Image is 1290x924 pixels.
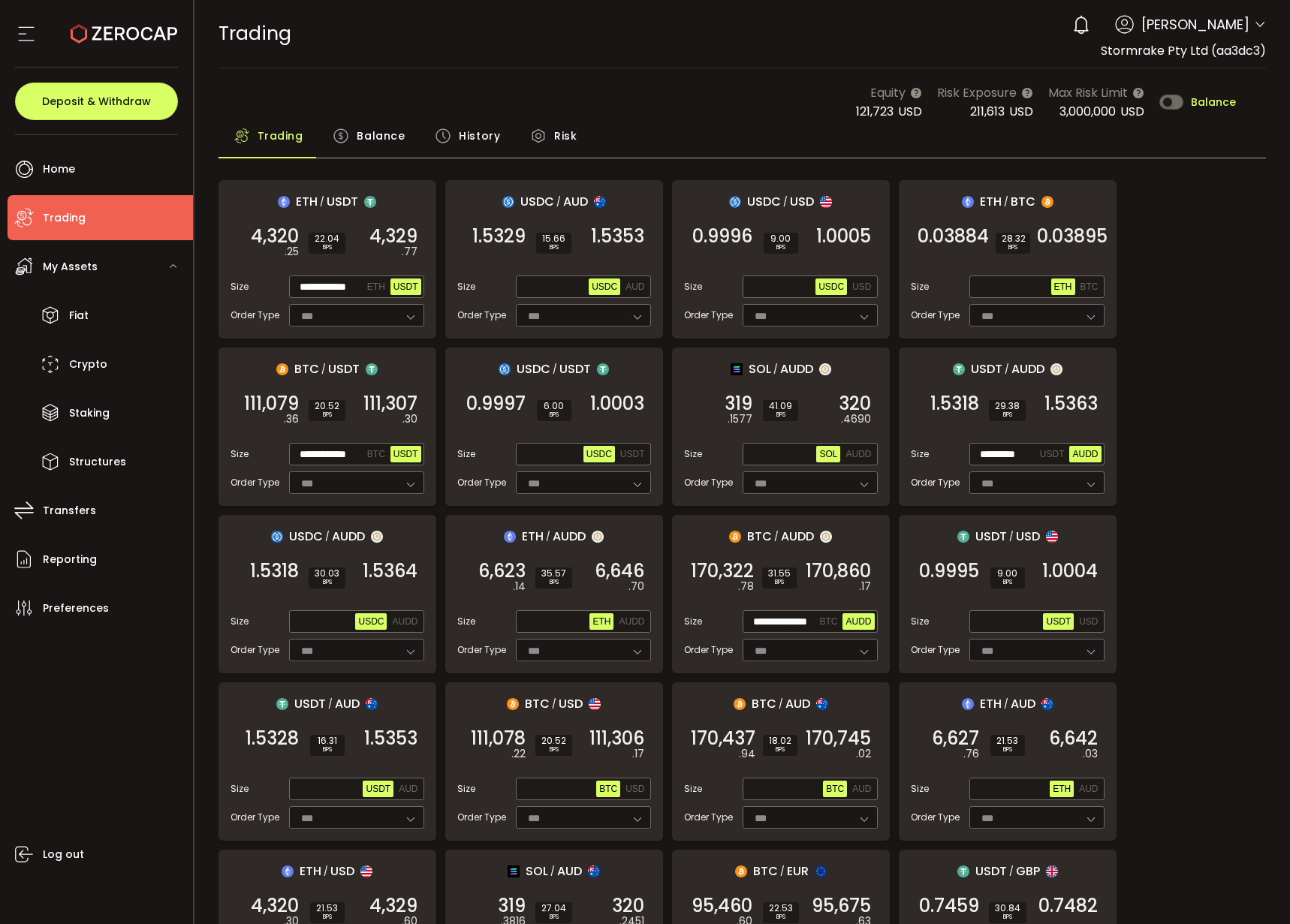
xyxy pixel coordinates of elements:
[369,229,417,244] span: 4,329
[622,781,647,797] button: USD
[1009,530,1014,543] em: /
[330,862,354,880] span: USD
[625,784,644,794] span: USD
[816,698,828,710] img: aud_portfolio.svg
[1005,363,1009,376] em: /
[616,613,647,630] button: AUDD
[1048,83,1128,102] span: Max Risk Limit
[731,363,743,375] img: sol_portfolio.png
[769,402,792,411] span: 41.09
[769,736,791,745] span: 18.02
[845,616,871,627] span: AUDD
[622,278,647,295] button: AUD
[557,862,582,880] span: AUD
[728,411,752,427] em: .1577
[738,579,754,594] em: .78
[367,449,385,459] span: BTC
[1002,243,1024,252] i: BPS
[823,781,847,797] button: BTC
[769,411,792,420] i: BPS
[1002,234,1024,243] span: 28.32
[779,697,783,711] em: /
[371,531,383,543] img: zuPXiwguUFiBOIQyqLOiXsnnNitlx7q4LCwEbLHADjIpTka+Lip0HH8D0VTrd02z+wEAAAAASUVORK5CYII=
[1011,192,1035,211] span: BTC
[328,697,333,711] em: /
[366,698,378,710] img: aud_portfolio.svg
[328,360,360,378] span: USDT
[996,569,1019,578] span: 9.00
[246,731,299,746] span: 1.5328
[1101,42,1266,59] span: Stormrake Pty Ltd (aa3dc3)
[392,616,417,627] span: AUDD
[355,613,387,630] button: USDC
[911,782,929,796] span: Size
[911,476,960,489] span: Order Type
[554,121,577,151] span: Risk
[459,121,500,151] span: History
[962,196,974,208] img: eth_portfolio.svg
[316,745,339,754] i: BPS
[849,781,874,797] button: AUD
[592,531,604,543] img: zuPXiwguUFiBOIQyqLOiXsnnNitlx7q4LCwEbLHADjIpTka+Lip0HH8D0VTrd02z+wEAAAAASUVORK5CYII=
[363,396,417,411] span: 111,307
[321,363,326,376] em: /
[1076,613,1101,630] button: USD
[43,597,109,619] span: Preferences
[1076,781,1101,797] button: AUD
[1037,229,1108,244] span: 0.03895
[591,229,644,244] span: 1.5353
[231,280,249,293] span: Size
[773,363,778,376] em: /
[258,121,303,151] span: Trading
[783,195,788,209] em: /
[684,782,702,796] span: Size
[315,234,339,243] span: 22.04
[856,103,894,120] span: 121,723
[595,564,644,579] span: 6,646
[231,811,279,824] span: Order Type
[315,243,339,252] i: BPS
[1051,278,1075,295] button: ETH
[1059,103,1116,120] span: 3,000,000
[911,280,929,293] span: Size
[845,449,871,459] span: AUDD
[457,447,475,461] span: Size
[820,196,832,208] img: usd_portfolio.svg
[729,196,741,208] img: usdc_portfolio.svg
[316,736,339,745] span: 16.31
[1111,762,1290,924] div: Chat Widget
[747,527,772,546] span: BTC
[364,446,388,462] button: BTC
[1011,360,1044,378] span: AUDD
[271,531,283,543] img: usdc_portfolio.svg
[43,256,98,278] span: My Assets
[315,411,339,420] i: BPS
[457,643,506,657] span: Order Type
[285,244,299,260] em: .25
[1040,449,1065,459] span: USDT
[597,363,609,375] img: usdt_portfolio.svg
[691,731,755,746] span: 170,437
[457,811,506,824] span: Order Type
[364,278,388,295] button: ETH
[457,309,506,322] span: Order Type
[963,746,979,762] em: .76
[739,746,755,762] em: .94
[250,564,299,579] span: 1.5318
[770,243,792,252] i: BPS
[957,865,969,877] img: usdt_portfolio.svg
[478,564,526,579] span: 6,623
[219,20,291,47] span: Trading
[806,731,871,746] span: 170,745
[620,449,645,459] span: USDT
[471,731,526,746] span: 111,078
[816,613,840,630] button: BTC
[768,578,791,587] i: BPS
[932,731,979,746] span: 6,627
[632,746,644,762] em: .17
[583,446,615,462] button: USDC
[1072,449,1098,459] span: AUDD
[1053,784,1071,794] span: ETH
[69,402,110,424] span: Staking
[563,192,588,211] span: AUD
